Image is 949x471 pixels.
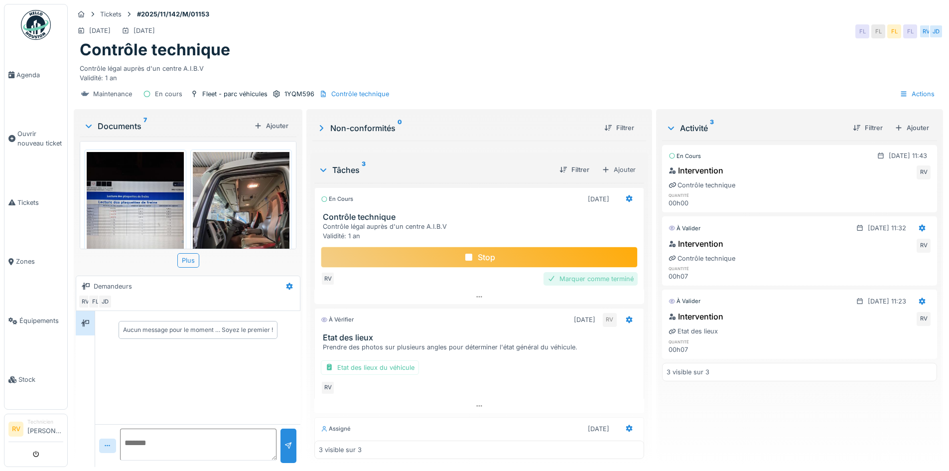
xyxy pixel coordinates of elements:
h1: Contrôle technique [80,40,230,59]
div: Filtrer [555,163,593,176]
div: Filtrer [849,121,887,135]
strong: #2025/11/142/M/01153 [133,9,213,19]
div: À vérifier [321,315,354,324]
div: Maintenance [93,89,132,99]
div: Ajouter [891,121,933,135]
div: Prendre des photos sur plusieurs angles pour déterminer l'état général du véhicule. [323,342,639,352]
div: Non-conformités [316,122,596,134]
div: 3 visible sur 3 [667,367,709,377]
div: FL [887,24,901,38]
div: Demandeurs [94,282,132,291]
div: Tickets [100,9,122,19]
a: Ouvrir nouveau ticket [4,105,67,173]
a: Agenda [4,45,67,105]
div: 3 visible sur 3 [319,445,362,455]
a: Zones [4,232,67,292]
div: RV [78,295,92,309]
li: RV [8,422,23,437]
div: En cours [321,195,353,203]
img: Badge_color-CXgf-gQk.svg [21,10,51,40]
div: Tâches [318,164,551,176]
div: Intervention [669,164,723,176]
div: RV [603,313,617,327]
div: [DATE] [588,424,609,434]
img: zbilov1h9sbp85z0zrn2xlnfmq4s [193,152,290,281]
div: Contrôle légal auprès d'un centre A.I.B.V Validité: 1 an [323,222,639,241]
div: RV [321,272,335,286]
div: Intervention [669,311,723,322]
div: Marquer comme terminé [543,272,638,286]
a: Tickets [4,173,67,232]
div: Documents [84,120,250,132]
div: À valider [669,297,700,306]
div: RV [321,381,335,395]
img: op4m2ew5rfv5vl5rbpai2wwlys0w [87,152,184,281]
sup: 0 [398,122,402,134]
div: RV [919,24,933,38]
div: 00h07 [669,272,754,281]
div: JD [98,295,112,309]
div: FL [871,24,885,38]
div: Technicien [27,418,63,426]
div: FL [855,24,869,38]
li: [PERSON_NAME] [27,418,63,440]
div: FL [903,24,917,38]
div: Fleet - parc véhicules [202,89,268,99]
div: [DATE] 11:23 [868,297,906,306]
div: RV [917,312,931,326]
div: Contrôle légal auprès d'un centre A.I.B.V Validité: 1 an [80,60,937,83]
sup: 3 [362,164,366,176]
div: [DATE] [89,26,111,35]
span: Agenda [16,70,63,80]
span: Zones [16,257,63,266]
h3: Etat des lieux [323,333,639,342]
div: Activité [666,122,845,134]
div: 00h00 [669,198,754,208]
div: En cours [669,152,701,160]
div: [DATE] 11:32 [868,223,906,233]
span: Équipements [19,316,63,325]
span: Stock [18,375,63,384]
div: Plus [177,253,199,268]
div: En cours [155,89,182,99]
div: À valider [669,224,700,233]
div: Assigné [321,425,351,433]
div: Etat des lieux du véhicule [321,360,419,375]
a: Stock [4,350,67,410]
div: Filtrer [600,121,638,135]
a: Équipements [4,291,67,350]
div: JD [929,24,943,38]
div: [DATE] [588,194,609,204]
span: Ouvrir nouveau ticket [17,129,63,148]
div: Contrôle technique [331,89,389,99]
div: Actions [895,87,939,101]
sup: 3 [710,122,714,134]
div: Stop [321,247,637,268]
div: Aucun message pour le moment … Soyez le premier ! [123,325,273,334]
div: [DATE] 11:43 [889,151,927,160]
div: Contrôle technique [669,254,735,263]
div: Etat des lieux [669,326,718,336]
div: RV [917,239,931,253]
sup: 7 [143,120,147,132]
div: [DATE] [134,26,155,35]
div: Ajouter [597,162,640,177]
h6: quantité [669,338,754,345]
h6: quantité [669,192,754,198]
h3: Contrôle technique [323,212,639,222]
div: 00h07 [669,345,754,354]
div: 1YQM596 [284,89,314,99]
div: RV [917,165,931,179]
h6: quantité [669,265,754,272]
div: Ajouter [250,119,292,133]
div: [DATE] [574,315,595,324]
a: RV Technicien[PERSON_NAME] [8,418,63,442]
div: Intervention [669,238,723,250]
div: FL [88,295,102,309]
span: Tickets [17,198,63,207]
div: Contrôle technique [669,180,735,190]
